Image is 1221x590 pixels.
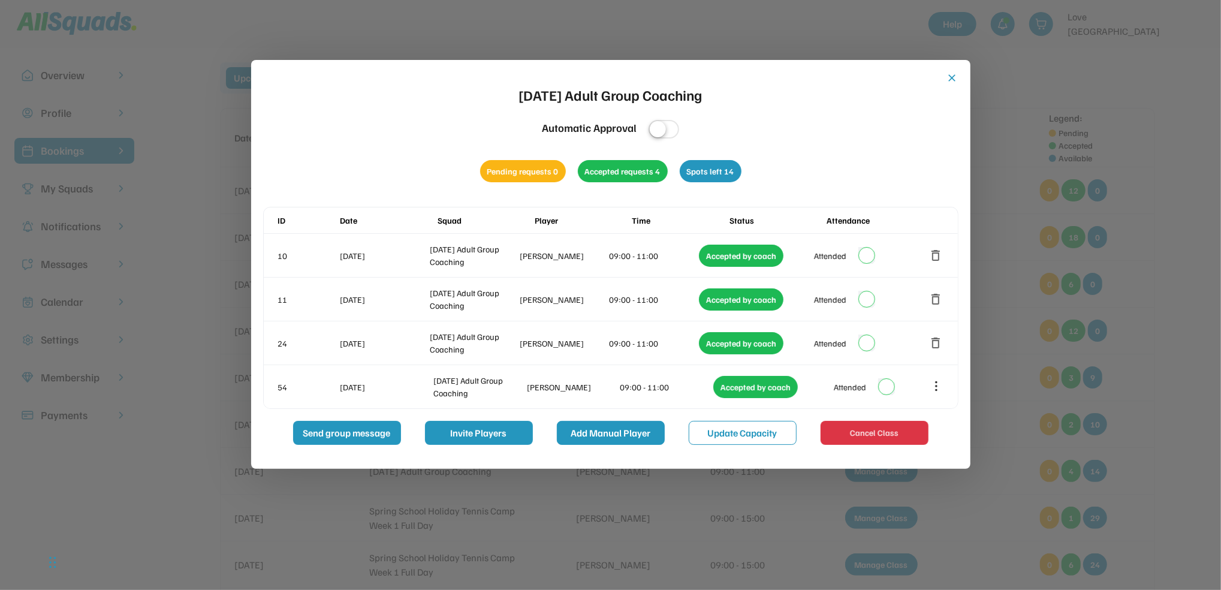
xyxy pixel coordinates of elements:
[480,160,566,182] div: Pending requests 0
[699,288,783,311] div: Accepted by coach
[814,337,846,350] div: Attended
[814,293,846,306] div: Attended
[929,292,943,306] button: delete
[340,293,428,306] div: [DATE]
[520,293,607,306] div: [PERSON_NAME]
[520,337,607,350] div: [PERSON_NAME]
[425,421,533,445] button: Invite Players
[433,374,524,399] div: [DATE] Adult Group Coaching
[340,337,428,350] div: [DATE]
[520,249,607,262] div: [PERSON_NAME]
[278,337,338,350] div: 24
[542,120,637,136] div: Automatic Approval
[680,160,741,182] div: Spots left 14
[557,421,665,445] button: Add Manual Player
[834,381,866,393] div: Attended
[278,214,338,227] div: ID
[610,293,697,306] div: 09:00 - 11:00
[699,332,783,354] div: Accepted by coach
[610,337,697,350] div: 09:00 - 11:00
[278,249,338,262] div: 10
[578,160,668,182] div: Accepted requests 4
[438,214,532,227] div: Squad
[689,421,797,445] button: Update Capacity
[430,243,517,268] div: [DATE] Adult Group Coaching
[430,287,517,312] div: [DATE] Adult Group Coaching
[293,421,401,445] button: Send group message
[610,249,697,262] div: 09:00 - 11:00
[729,214,824,227] div: Status
[620,381,712,393] div: 09:00 - 11:00
[699,245,783,267] div: Accepted by coach
[340,381,432,393] div: [DATE]
[929,336,943,350] button: delete
[946,72,958,84] button: close
[340,249,428,262] div: [DATE]
[340,214,435,227] div: Date
[929,248,943,263] button: delete
[278,381,338,393] div: 54
[632,214,726,227] div: Time
[527,381,618,393] div: [PERSON_NAME]
[535,214,629,227] div: Player
[827,214,921,227] div: Attendance
[814,249,846,262] div: Attended
[713,376,798,398] div: Accepted by coach
[519,84,703,106] div: [DATE] Adult Group Coaching
[430,330,517,356] div: [DATE] Adult Group Coaching
[821,421,928,445] button: Cancel Class
[278,293,338,306] div: 11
